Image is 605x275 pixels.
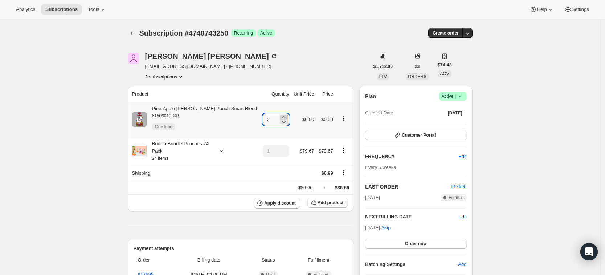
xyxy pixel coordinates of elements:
button: Add [454,259,471,270]
span: Active [442,93,464,100]
button: Tools [83,4,111,15]
span: 23 [415,64,420,69]
span: Tools [88,7,99,12]
h2: Payment attempts [134,245,348,252]
button: Shipping actions [338,168,349,176]
span: Kate De Carrillo [128,53,139,64]
span: Add product [318,200,343,206]
span: Subscription #4740743250 [139,29,228,37]
span: Created Date [365,109,393,117]
span: $0.00 [321,117,333,122]
button: Product actions [338,146,349,154]
div: [PERSON_NAME] [PERSON_NAME] [145,53,278,60]
span: Every 5 weeks [365,165,396,170]
button: Settings [560,4,593,15]
span: [EMAIL_ADDRESS][DOMAIN_NAME] · [PHONE_NUMBER] [145,63,278,70]
span: $6.99 [321,170,333,176]
span: Help [537,7,547,12]
span: Customer Portal [402,132,436,138]
button: Apply discount [254,198,300,209]
span: $79.67 [319,148,333,154]
span: $74.43 [437,61,452,69]
button: Edit [458,213,466,221]
span: $79.67 [300,148,314,154]
div: Build a Bundle Pouches 24 Pack [147,140,212,162]
span: | [455,93,456,99]
span: [DATE] · [365,225,391,230]
span: Analytics [16,7,35,12]
button: $1,712.00 [369,61,397,72]
button: 917695 [451,183,466,190]
th: Shipping [128,165,261,181]
span: Fulfillment [294,256,344,264]
span: Status [247,256,290,264]
span: Create order [433,30,458,36]
div: → [321,184,326,191]
span: Subscriptions [45,7,78,12]
span: [DATE] [365,194,380,201]
img: product img [132,112,147,127]
button: Create order [428,28,463,38]
span: One time [155,124,173,130]
small: 61506010-CR [152,113,179,118]
span: Edit [458,153,466,160]
button: Product actions [145,73,185,80]
h2: Plan [365,93,376,100]
small: 24 items [152,156,168,161]
span: $0.00 [302,117,314,122]
button: Subscriptions [128,28,138,38]
button: Product actions [338,115,349,123]
div: Pine-Apple [PERSON_NAME] Punch Smart Blend [147,105,257,134]
span: Skip [381,224,391,231]
h6: Batching Settings [365,261,458,268]
h2: FREQUENCY [365,153,458,160]
span: $86.66 [335,185,349,190]
span: $1,712.00 [373,64,393,69]
div: Open Intercom Messenger [580,243,598,260]
span: Add [458,261,466,268]
button: Subscriptions [41,4,82,15]
th: Order [134,252,173,268]
span: Apply discount [264,200,296,206]
span: Active [260,30,272,36]
button: Edit [454,151,471,162]
th: Quantity [260,86,291,102]
button: 23 [410,61,424,72]
span: Order now [405,241,427,247]
button: [DATE] [443,108,467,118]
th: Product [128,86,261,102]
span: LTV [379,74,387,79]
span: Recurring [234,30,253,36]
th: Unit Price [291,86,316,102]
span: Settings [572,7,589,12]
button: Analytics [12,4,40,15]
h2: LAST ORDER [365,183,451,190]
span: Billing date [175,256,243,264]
button: Customer Portal [365,130,466,140]
span: ORDERS [408,74,426,79]
div: $86.66 [298,184,313,191]
button: Help [525,4,558,15]
h2: NEXT BILLING DATE [365,213,458,221]
button: Order now [365,239,466,249]
th: Price [316,86,335,102]
span: AOV [440,71,449,76]
button: Skip [377,222,395,234]
a: 917695 [451,184,466,189]
span: [DATE] [448,110,462,116]
span: Fulfilled [449,195,463,201]
button: Add product [307,198,348,208]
